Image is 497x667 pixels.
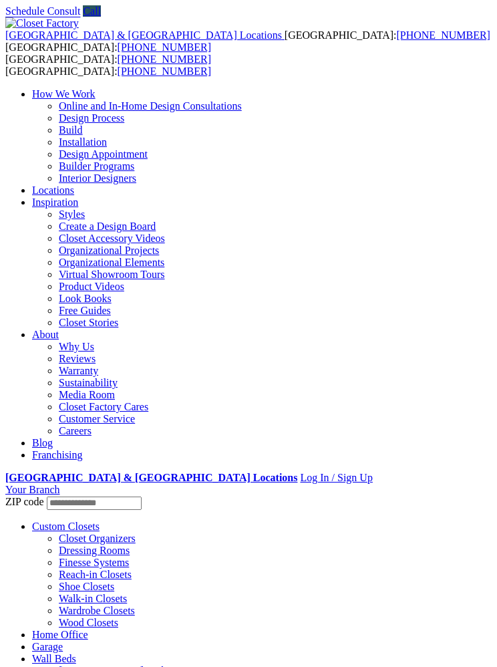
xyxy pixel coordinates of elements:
[5,53,211,77] span: [GEOGRAPHIC_DATA]: [GEOGRAPHIC_DATA]:
[59,401,148,412] a: Closet Factory Cares
[59,172,136,184] a: Interior Designers
[59,269,165,280] a: Virtual Showroom Tours
[300,472,372,483] a: Log In / Sign Up
[59,365,98,376] a: Warranty
[396,29,490,41] a: [PHONE_NUMBER]
[59,100,242,112] a: Online and In-Home Design Consultations
[59,569,132,580] a: Reach-in Closets
[59,148,148,160] a: Design Appointment
[59,557,129,568] a: Finesse Systems
[118,41,211,53] a: [PHONE_NUMBER]
[5,29,285,41] a: [GEOGRAPHIC_DATA] & [GEOGRAPHIC_DATA] Locations
[5,472,297,483] a: [GEOGRAPHIC_DATA] & [GEOGRAPHIC_DATA] Locations
[59,425,92,436] a: Careers
[118,65,211,77] a: [PHONE_NUMBER]
[32,196,78,208] a: Inspiration
[5,484,59,495] a: Your Branch
[59,281,124,292] a: Product Videos
[32,449,83,460] a: Franchising
[59,533,136,544] a: Closet Organizers
[59,245,159,256] a: Organizational Projects
[32,653,76,664] a: Wall Beds
[59,545,130,556] a: Dressing Rooms
[59,293,112,304] a: Look Books
[59,136,107,148] a: Installation
[59,413,135,424] a: Customer Service
[5,5,80,17] a: Schedule Consult
[59,353,96,364] a: Reviews
[59,341,94,352] a: Why Us
[32,329,59,340] a: About
[47,497,142,510] input: Enter your Zip code
[59,233,165,244] a: Closet Accessory Videos
[118,53,211,65] a: [PHONE_NUMBER]
[59,160,134,172] a: Builder Programs
[59,221,156,232] a: Create a Design Board
[59,389,115,400] a: Media Room
[83,5,101,17] a: Call
[59,581,114,592] a: Shoe Closets
[59,605,135,616] a: Wardrobe Closets
[5,17,79,29] img: Closet Factory
[32,521,100,532] a: Custom Closets
[59,112,124,124] a: Design Process
[59,617,118,628] a: Wood Closets
[5,29,282,41] span: [GEOGRAPHIC_DATA] & [GEOGRAPHIC_DATA] Locations
[59,305,111,316] a: Free Guides
[59,317,118,328] a: Closet Stories
[59,209,85,220] a: Styles
[32,641,63,652] a: Garage
[32,437,53,448] a: Blog
[32,88,96,100] a: How We Work
[32,184,74,196] a: Locations
[32,629,88,640] a: Home Office
[59,377,118,388] a: Sustainability
[5,29,490,53] span: [GEOGRAPHIC_DATA]: [GEOGRAPHIC_DATA]:
[59,593,127,604] a: Walk-in Closets
[59,124,83,136] a: Build
[59,257,164,268] a: Organizational Elements
[5,496,44,507] span: ZIP code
